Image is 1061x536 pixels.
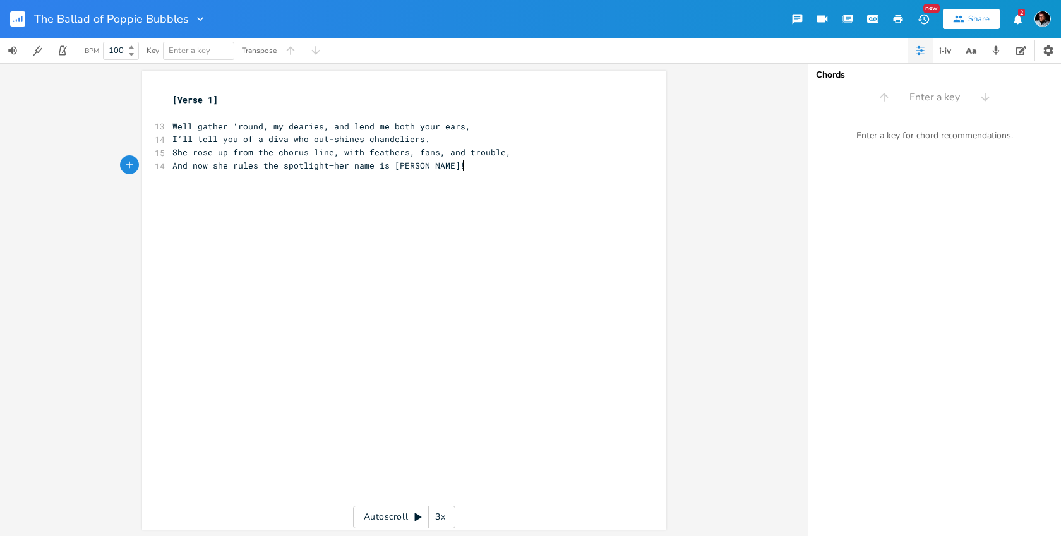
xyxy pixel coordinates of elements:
span: Enter a key [169,45,210,56]
div: Share [968,13,990,25]
div: Autoscroll [353,506,455,528]
img: Nathan Daugherty [1034,11,1051,27]
div: Chords [816,71,1053,80]
button: New [911,8,936,30]
div: Transpose [242,47,277,54]
div: Key [147,47,159,54]
div: Enter a key for chord recommendations. [808,122,1061,149]
button: Share [943,9,1000,29]
button: 2 [1005,8,1030,30]
span: Enter a key [909,90,960,105]
span: Well gather ‘round, my dearies, and lend me both your ears, [172,121,471,132]
div: 3x [429,506,452,528]
div: 2 [1018,9,1025,16]
span: The Ballad of Poppie Bubbles [34,13,189,25]
span: And now she rules the spotlight—her name is [PERSON_NAME]! [172,160,465,171]
div: New [923,4,940,13]
span: [Verse 1] [172,94,218,105]
span: She rose up from the chorus line, with feathers, fans, and trouble, [172,146,511,158]
div: BPM [85,47,99,54]
span: I’ll tell you of a diva who out-shines chandeliers. [172,133,430,145]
